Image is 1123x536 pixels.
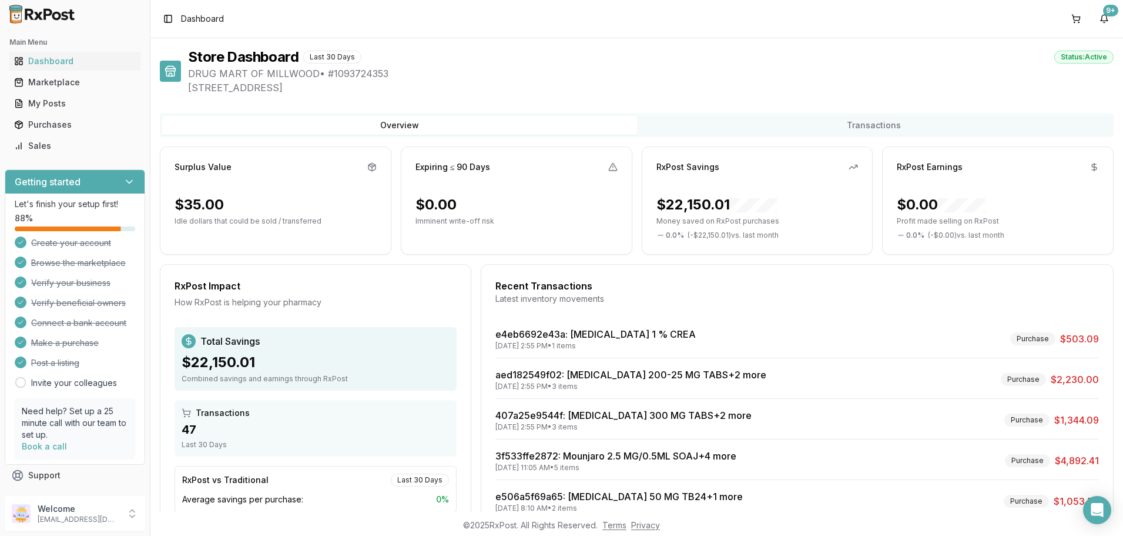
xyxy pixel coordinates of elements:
span: $1,344.09 [1054,413,1099,427]
span: Post a listing [31,357,79,369]
span: Verify your business [31,277,110,289]
div: [DATE] 2:55 PM • 3 items [495,382,766,391]
div: Expiring ≤ 90 Days [415,161,491,173]
div: 9+ [1103,5,1118,16]
div: $0.00 [897,195,985,214]
div: My Posts [14,98,136,109]
div: RxPost Savings [656,161,719,173]
a: Dashboard [9,51,140,72]
span: DRUG MART OF MILLWOOD • # 1093724353 [188,66,1114,81]
span: Transactions [196,407,250,419]
span: 88 % [15,212,33,224]
div: Last 30 Days [391,474,449,487]
span: [STREET_ADDRESS] [188,81,1114,95]
span: Feedback [28,491,68,502]
div: RxPost Impact [175,279,457,293]
div: Latest inventory movements [495,293,1099,305]
p: Let's finish your setup first! [15,198,135,210]
span: Verify beneficial owners [31,297,126,309]
span: Browse the marketplace [31,257,126,269]
button: Dashboard [5,52,145,71]
div: Purchases [14,119,136,131]
div: Purchase [1004,414,1050,427]
div: $35.00 [175,195,224,214]
div: Purchase [1004,495,1049,508]
p: Money saved on RxPost purchases [656,217,859,226]
span: $2,230.00 [1051,372,1099,387]
span: 0.0 % [906,231,924,240]
div: [DATE] 2:55 PM • 3 items [495,422,752,432]
h1: Store Dashboard [188,48,299,66]
button: Purchases [5,115,145,134]
span: 0.0 % [666,231,684,240]
span: $1,053.58 [1054,494,1099,508]
a: Invite your colleagues [31,377,117,389]
div: Last 30 Days [182,440,450,450]
div: Combined savings and earnings through RxPost [182,374,450,384]
span: Make a purchase [31,337,99,349]
a: 3f533ffe2872: Mounjaro 2.5 MG/0.5ML SOAJ+4 more [495,450,736,462]
button: My Posts [5,94,145,113]
div: How RxPost is helping your pharmacy [175,297,457,308]
div: Purchase [1005,454,1050,467]
button: Feedback [5,486,145,507]
h2: Main Menu [9,38,140,47]
a: My Posts [9,93,140,114]
button: Sales [5,137,145,155]
a: 407a25e9544f: [MEDICAL_DATA] 300 MG TABS+2 more [495,410,752,421]
p: Need help? Set up a 25 minute call with our team to set up. [22,405,128,441]
span: Total Savings [200,334,260,348]
a: Book a call [22,441,67,451]
div: RxPost vs Traditional [182,474,269,486]
img: RxPost Logo [5,5,80,24]
div: 47 [182,421,450,438]
div: Dashboard [14,55,136,67]
div: [DATE] 11:05 AM • 5 items [495,463,736,472]
div: Purchase [1010,332,1055,345]
p: Imminent write-off risk [415,217,618,226]
div: Surplus Value [175,161,232,173]
nav: breadcrumb [181,13,224,25]
div: Purchase [1001,373,1046,386]
p: Welcome [38,503,119,515]
span: ( - $0.00 ) vs. last month [928,231,1004,240]
span: Create your account [31,237,111,249]
button: 9+ [1095,9,1114,28]
span: Average savings per purchase: [182,494,303,505]
div: $22,150.01 [656,195,777,214]
p: Profit made selling on RxPost [897,217,1099,226]
span: Connect a bank account [31,317,126,329]
span: ( - $22,150.01 ) vs. last month [688,231,779,240]
span: $4,892.41 [1055,454,1099,468]
p: [EMAIL_ADDRESS][DOMAIN_NAME] [38,515,119,524]
a: Sales [9,135,140,157]
img: User avatar [12,504,31,523]
div: Open Intercom Messenger [1083,496,1111,524]
a: Privacy [631,520,660,530]
div: RxPost Earnings [897,161,963,173]
a: Terms [602,520,626,530]
div: Sales [14,140,136,152]
div: [DATE] 8:10 AM • 2 items [495,504,743,513]
a: e506a5f69a65: [MEDICAL_DATA] 50 MG TB24+1 more [495,491,743,502]
span: Dashboard [181,13,224,25]
div: Marketplace [14,76,136,88]
a: e4eb6692e43a: [MEDICAL_DATA] 1 % CREA [495,328,696,340]
button: Support [5,465,145,486]
a: Marketplace [9,72,140,93]
p: Idle dollars that could be sold / transferred [175,217,377,226]
div: $0.00 [415,195,457,214]
div: Last 30 Days [303,51,361,64]
span: $503.09 [1060,332,1099,346]
button: Overview [162,116,637,135]
a: Purchases [9,114,140,135]
span: 0 % [436,494,449,505]
div: Status: Active [1054,51,1114,64]
div: [DATE] 2:55 PM • 1 items [495,341,696,351]
div: $22,150.01 [182,353,450,372]
button: Marketplace [5,73,145,92]
div: Recent Transactions [495,279,1099,293]
button: Transactions [637,116,1112,135]
a: aed182549f02: [MEDICAL_DATA] 200-25 MG TABS+2 more [495,369,766,381]
h3: Getting started [15,175,81,189]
